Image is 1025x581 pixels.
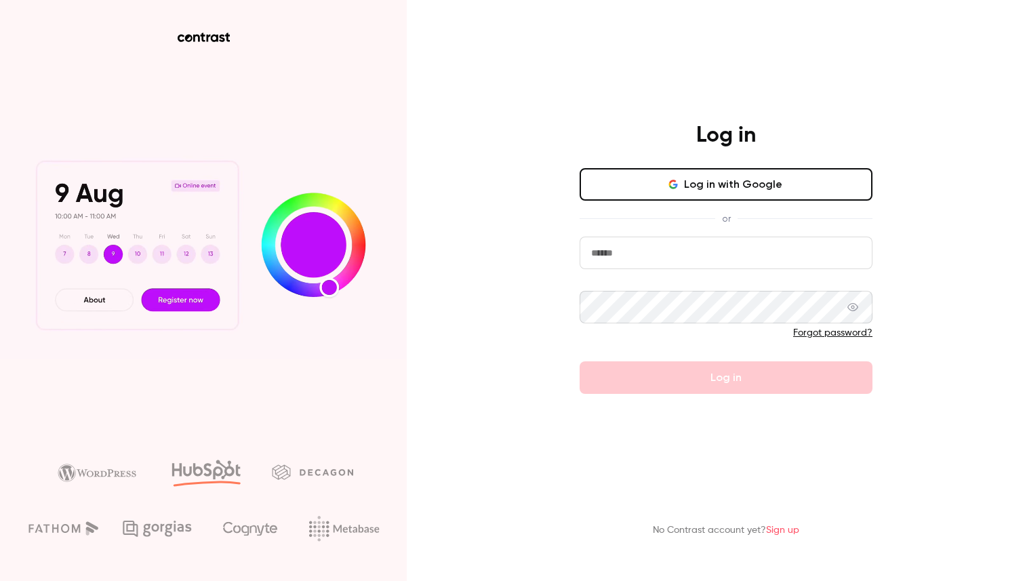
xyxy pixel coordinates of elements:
button: Log in with Google [580,168,872,201]
p: No Contrast account yet? [653,523,799,538]
span: or [715,212,738,226]
a: Forgot password? [793,328,872,338]
a: Sign up [766,525,799,535]
img: decagon [272,464,353,479]
h4: Log in [696,122,756,149]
